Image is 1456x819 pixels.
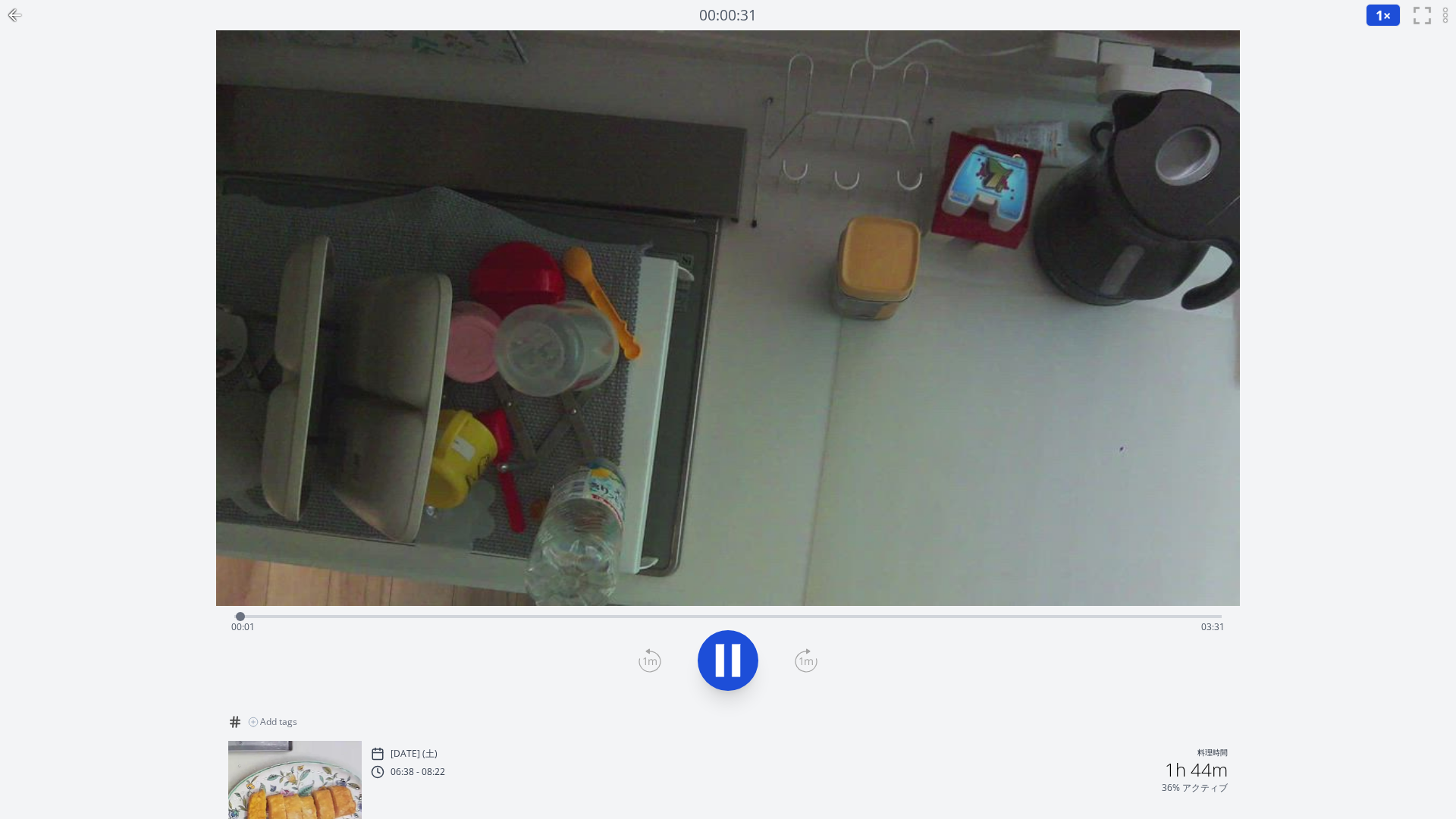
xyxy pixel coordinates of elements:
span: 1 [1376,6,1383,24]
button: Add tags [242,710,303,734]
span: Add tags [260,716,297,728]
button: 1× [1366,4,1401,27]
p: 06:38 - 08:22 [391,766,445,778]
p: [DATE] (土) [391,748,438,760]
p: 36% アクティブ [1162,782,1228,794]
p: 料理時間 [1197,747,1228,761]
h2: 1h 44m [1165,761,1228,779]
span: 03:31 [1201,620,1225,633]
a: 00:00:31 [699,5,757,27]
